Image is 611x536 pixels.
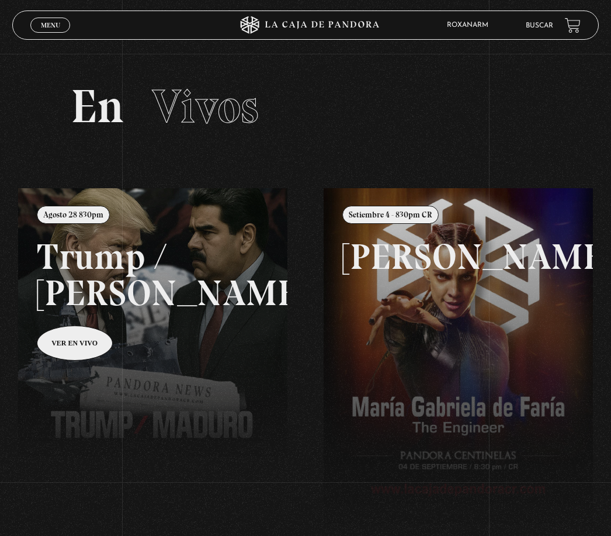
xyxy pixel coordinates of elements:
[41,22,60,29] span: Menu
[71,83,540,130] h2: En
[37,32,64,40] span: Cerrar
[526,22,553,29] a: Buscar
[565,18,581,33] a: View your shopping cart
[441,22,500,29] span: RoxanaRM
[152,78,259,134] span: Vivos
